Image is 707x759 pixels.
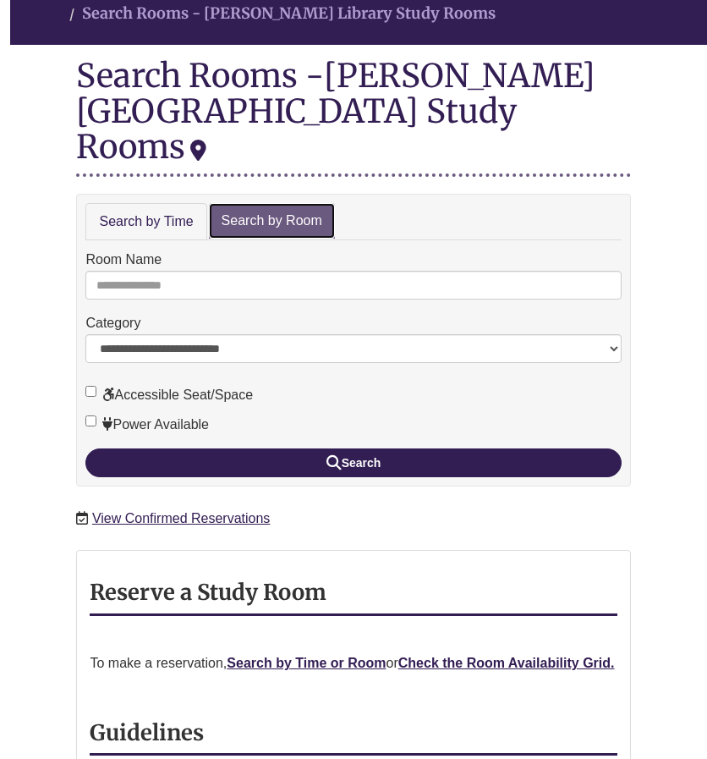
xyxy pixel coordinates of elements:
[92,511,270,525] a: View Confirmed Reservations
[85,414,209,436] label: Power Available
[76,58,630,177] div: Search Rooms -
[85,386,96,397] input: Accessible Seat/Space
[65,2,496,26] li: Search Rooms - [PERSON_NAME] Library Study Rooms
[85,415,96,426] input: Power Available
[85,249,162,271] label: Room Name
[90,719,204,746] strong: Guidelines
[227,656,386,670] a: Search by Time or Room
[76,55,595,167] div: [PERSON_NAME][GEOGRAPHIC_DATA] Study Rooms
[85,448,621,477] button: Search
[398,656,615,670] a: Check the Room Availability Grid.
[209,203,335,239] a: Search by Room
[85,384,253,406] label: Accessible Seat/Space
[90,652,617,674] p: To make a reservation, or
[85,203,206,241] a: Search by Time
[85,312,140,334] label: Category
[90,579,326,606] strong: Reserve a Study Room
